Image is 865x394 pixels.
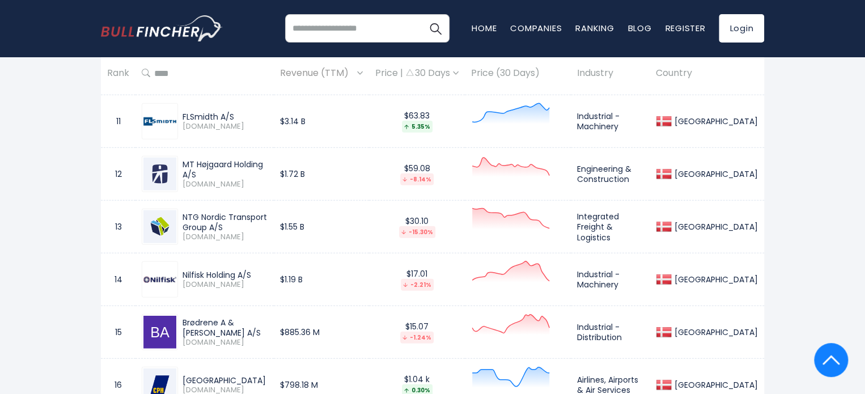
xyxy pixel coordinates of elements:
[402,121,432,133] div: 5.35%
[274,148,369,201] td: $1.72 B
[375,321,459,344] div: $15.07
[183,212,268,232] div: NTG Nordic Transport Group A/S
[280,65,354,82] span: Revenue (TTM)
[571,95,650,148] td: Industrial - Machinery
[375,163,459,185] div: $59.08
[375,67,459,79] div: Price | 30 Days
[672,116,758,126] div: [GEOGRAPHIC_DATA]
[665,22,705,34] a: Register
[143,117,176,126] img: FLS.CO.png
[571,253,650,306] td: Industrial - Machinery
[101,201,135,253] td: 13
[274,306,369,359] td: $885.36 M
[672,222,758,232] div: [GEOGRAPHIC_DATA]
[571,306,650,359] td: Industrial - Distribution
[101,15,223,41] img: bullfincher logo
[719,14,764,43] a: Login
[274,253,369,306] td: $1.19 B
[143,210,176,243] img: NTG.CO.png
[183,317,268,338] div: Brødrene A & [PERSON_NAME] A/S
[672,169,758,179] div: [GEOGRAPHIC_DATA]
[183,338,268,348] span: [DOMAIN_NAME]
[183,112,268,122] div: FLSmidth A/S
[143,158,176,190] img: MTHH.CO.png
[650,57,764,90] th: Country
[101,15,223,41] a: Go to homepage
[101,95,135,148] td: 11
[183,375,268,385] div: [GEOGRAPHIC_DATA]
[101,148,135,201] td: 12
[465,57,571,90] th: Price (30 Days)
[183,122,268,132] span: [DOMAIN_NAME]
[183,280,268,290] span: [DOMAIN_NAME]
[101,57,135,90] th: Rank
[375,111,459,133] div: $63.83
[510,22,562,34] a: Companies
[401,279,434,291] div: -2.21%
[101,253,135,306] td: 14
[672,327,758,337] div: [GEOGRAPHIC_DATA]
[571,148,650,201] td: Engineering & Construction
[575,22,614,34] a: Ranking
[399,226,435,238] div: -15.30%
[274,201,369,253] td: $1.55 B
[472,22,497,34] a: Home
[672,274,758,285] div: [GEOGRAPHIC_DATA]
[627,22,651,34] a: Blog
[183,270,268,280] div: Nilfisk Holding A/S
[183,180,268,189] span: [DOMAIN_NAME]
[183,232,268,242] span: [DOMAIN_NAME]
[375,216,459,238] div: $30.10
[571,57,650,90] th: Industry
[274,95,369,148] td: $3.14 B
[672,380,758,390] div: [GEOGRAPHIC_DATA]
[571,201,650,253] td: Integrated Freight & Logistics
[400,332,434,344] div: -1.24%
[183,159,268,180] div: MT Højgaard Holding A/S
[101,306,135,359] td: 15
[400,173,434,185] div: -8.14%
[421,14,450,43] button: Search
[143,277,176,283] img: NLFSK.CO.png
[375,269,459,291] div: $17.01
